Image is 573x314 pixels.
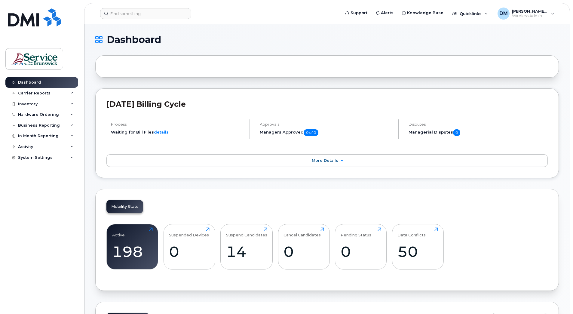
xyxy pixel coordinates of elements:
[111,129,244,135] li: Waiting for Bill Files
[341,243,381,260] div: 0
[169,243,210,260] div: 0
[112,243,153,260] div: 198
[409,129,548,136] h5: Managerial Disputes
[283,227,321,237] div: Cancel Candidates
[112,227,125,237] div: Active
[107,35,161,44] span: Dashboard
[397,227,426,237] div: Data Conflicts
[111,122,244,127] h4: Process
[260,129,393,136] h5: Managers Approved
[397,243,438,260] div: 50
[453,129,460,136] span: 0
[260,122,393,127] h4: Approvals
[106,100,548,109] h2: [DATE] Billing Cycle
[169,227,209,237] div: Suspended Devices
[409,122,548,127] h4: Disputes
[154,130,169,134] a: details
[283,243,324,260] div: 0
[341,227,381,266] a: Pending Status0
[169,227,210,266] a: Suspended Devices0
[312,158,338,163] span: More Details
[226,227,267,266] a: Suspend Candidates14
[397,227,438,266] a: Data Conflicts50
[283,227,324,266] a: Cancel Candidates0
[112,227,153,266] a: Active198
[304,129,318,136] span: 0 of 0
[341,227,371,237] div: Pending Status
[226,227,267,237] div: Suspend Candidates
[226,243,267,260] div: 14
